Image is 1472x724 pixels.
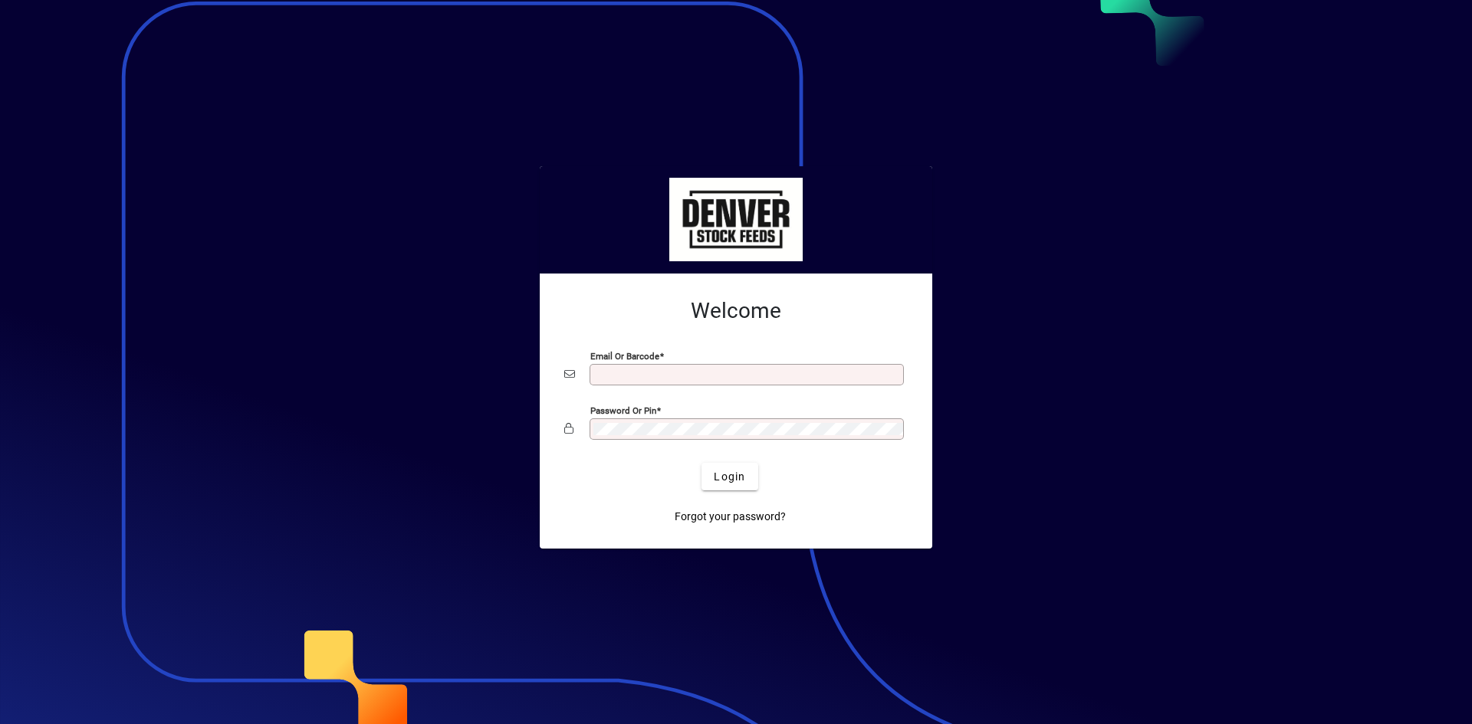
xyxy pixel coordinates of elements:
[590,405,656,416] mat-label: Password or Pin
[590,351,659,362] mat-label: Email or Barcode
[701,463,757,490] button: Login
[669,503,792,530] a: Forgot your password?
[564,298,908,324] h2: Welcome
[675,509,786,525] span: Forgot your password?
[714,469,745,485] span: Login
